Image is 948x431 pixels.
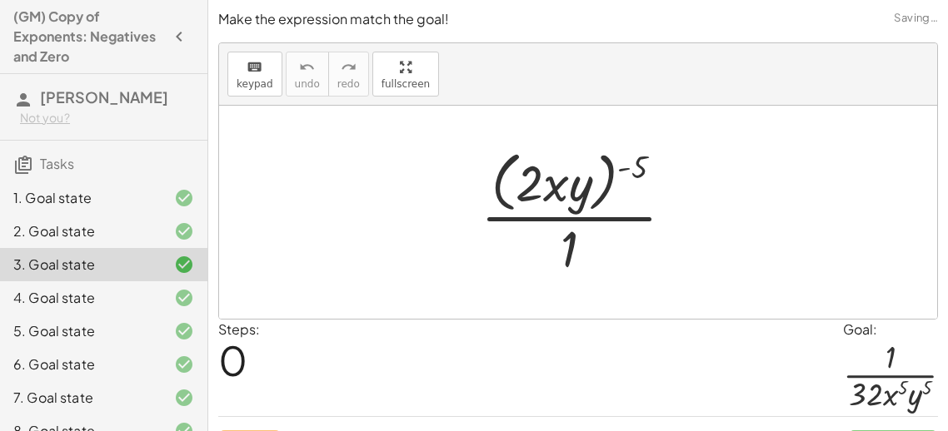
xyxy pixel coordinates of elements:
[247,57,262,77] i: keyboard
[843,320,939,339] div: Goal:
[295,78,320,90] span: undo
[341,57,357,77] i: redo
[894,10,938,27] span: Saving…
[218,334,247,385] span: 0
[40,155,74,172] span: Tasks
[40,87,168,107] span: [PERSON_NAME]
[328,52,369,97] button: redoredo
[218,10,938,29] p: Make the expression match the goal!
[13,388,147,408] div: 7. Goal state
[13,188,147,208] div: 1. Goal state
[13,255,147,275] div: 3. Goal state
[13,354,147,374] div: 6. Goal state
[174,288,194,308] i: Task finished and correct.
[174,188,194,208] i: Task finished and correct.
[286,52,329,97] button: undoundo
[174,354,194,374] i: Task finished and correct.
[13,288,147,308] div: 4. Goal state
[227,52,282,97] button: keyboardkeypad
[174,221,194,241] i: Task finished and correct.
[337,78,360,90] span: redo
[372,52,439,97] button: fullscreen
[237,78,273,90] span: keypad
[13,7,164,67] h4: (GM) Copy of Exponents: Negatives and Zero
[20,110,194,126] div: Not you?
[174,388,194,408] i: Task finished and correct.
[13,221,147,241] div: 2. Goal state
[382,78,430,90] span: fullscreen
[174,255,194,275] i: Task finished and correct.
[13,321,147,341] div: 5. Goal state
[299,57,315,77] i: undo
[174,321,194,341] i: Task finished and correct.
[218,320,260,338] label: Steps:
